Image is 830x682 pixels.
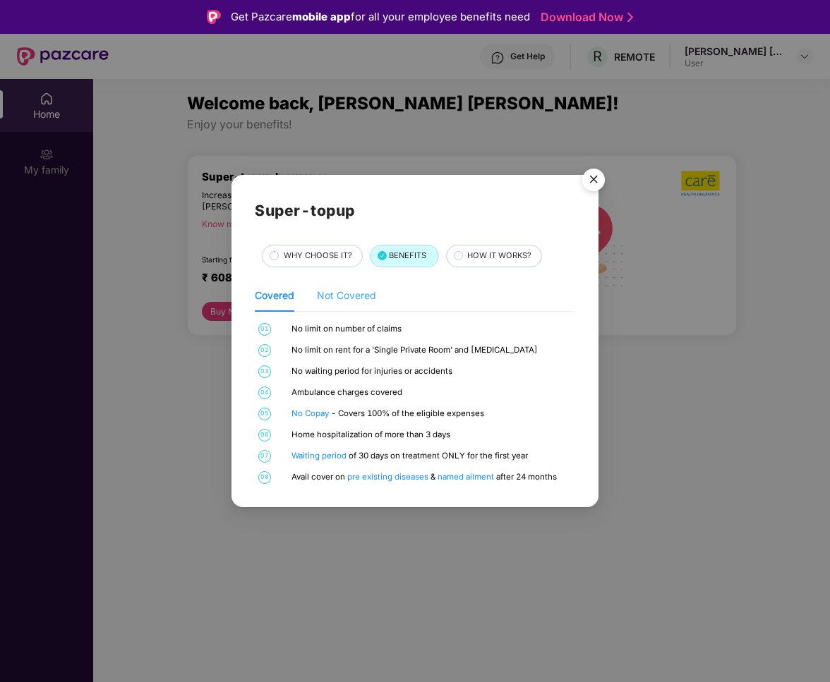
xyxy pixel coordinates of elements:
div: Home hospitalization of more than 3 days [291,429,571,441]
span: BENEFITS [389,250,426,262]
div: Ambulance charges covered [291,386,571,398]
span: 07 [258,450,271,463]
span: 01 [258,323,271,336]
a: pre existing diseases [347,472,431,482]
img: Stroke [627,10,633,25]
div: of 30 days on treatment ONLY for the first year [291,450,571,462]
button: Close [574,162,612,200]
div: No limit on rent for a 'Single Private Room' and [MEDICAL_DATA] [291,344,571,356]
div: - Covers 100% of the eligible expenses [291,408,571,420]
a: Waiting period [291,451,349,461]
span: HOW IT WORKS? [467,250,531,262]
a: named ailment [438,472,496,482]
span: 03 [258,365,271,378]
span: 04 [258,386,271,399]
img: Logo [207,10,221,24]
span: 05 [258,408,271,420]
span: WHY CHOOSE IT? [284,250,352,262]
h2: Super-topup [255,199,575,222]
div: No waiting period for injuries or accidents [291,365,571,377]
a: Download Now [541,10,629,25]
span: 02 [258,344,271,357]
div: Avail cover on & after 24 months [291,471,571,483]
div: Covered [255,288,294,303]
div: No limit on number of claims [291,323,571,335]
strong: mobile app [292,10,351,23]
span: 06 [258,429,271,442]
div: Not Covered [317,288,376,303]
div: Get Pazcare for all your employee benefits need [231,8,530,25]
span: 08 [258,471,271,484]
img: svg+xml;base64,PHN2ZyB4bWxucz0iaHR0cDovL3d3dy53My5vcmcvMjAwMC9zdmciIHdpZHRoPSI1NiIgaGVpZ2h0PSI1Ni... [574,162,613,202]
a: No Copay [291,408,331,418]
